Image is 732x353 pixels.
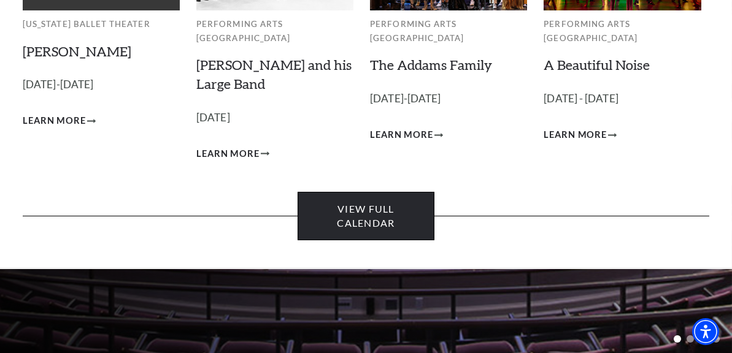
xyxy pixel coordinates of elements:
[196,17,353,45] p: Performing Arts [GEOGRAPHIC_DATA]
[544,127,607,143] span: Learn More
[544,17,701,45] p: Performing Arts [GEOGRAPHIC_DATA]
[692,318,719,345] div: Accessibility Menu
[370,90,527,108] p: [DATE]-[DATE]
[23,76,180,94] p: [DATE]-[DATE]
[196,146,269,162] a: Learn More Lyle Lovett and his Large Band
[196,146,260,162] span: Learn More
[544,127,617,143] a: Learn More A Beautiful Noise
[196,56,352,92] a: [PERSON_NAME] and his Large Band
[370,17,527,45] p: Performing Arts [GEOGRAPHIC_DATA]
[23,113,96,129] a: Learn More Peter Pan
[544,90,701,108] p: [DATE] - [DATE]
[370,127,443,143] a: Learn More The Addams Family
[370,127,433,143] span: Learn More
[23,17,180,31] p: [US_STATE] Ballet Theater
[23,43,131,59] a: [PERSON_NAME]
[298,192,435,240] a: View Full Calendar
[196,109,353,127] p: [DATE]
[370,56,492,73] a: The Addams Family
[23,113,86,129] span: Learn More
[544,56,650,73] a: A Beautiful Noise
